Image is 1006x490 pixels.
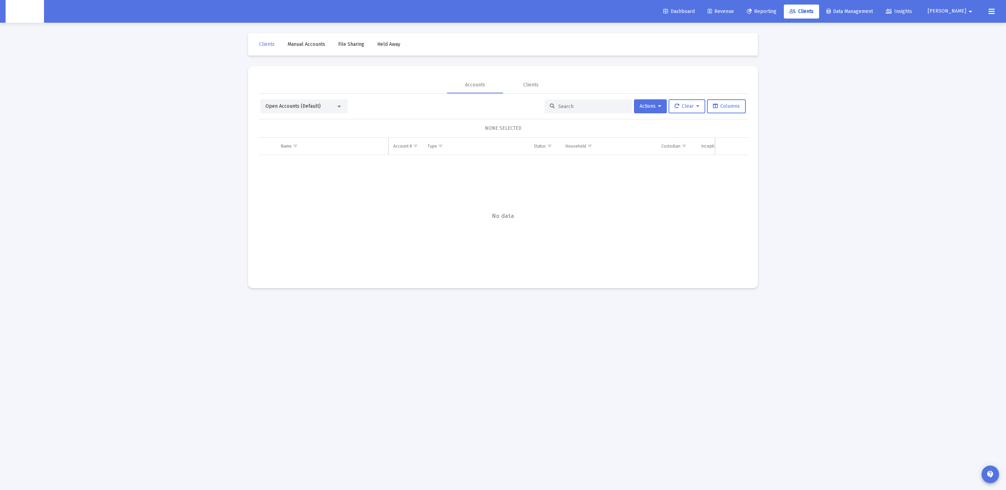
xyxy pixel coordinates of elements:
[264,125,742,132] div: NONE SELECTED
[388,138,423,155] td: Column Account #
[293,143,298,149] span: Show filter options for column 'Name'
[702,5,739,19] a: Revenue
[281,143,292,149] div: Name
[423,138,529,155] td: Column Type
[276,138,388,155] td: Column Name
[372,37,406,51] a: Held Away
[333,37,370,51] a: File Sharing
[741,5,782,19] a: Reporting
[656,138,696,155] td: Column Custodian
[675,103,699,109] span: Clear
[826,8,873,14] span: Data Management
[413,143,418,149] span: Show filter options for column 'Account #'
[707,99,746,113] button: Columns
[784,5,819,19] a: Clients
[697,138,747,155] td: Column Inception Date
[547,143,552,149] span: Show filter options for column 'Status'
[338,41,364,47] span: File Sharing
[821,5,879,19] a: Data Management
[661,143,680,149] div: Custodian
[534,143,546,149] div: Status
[640,103,661,109] span: Actions
[669,99,705,113] button: Clear
[282,37,331,51] a: Manual Accounts
[438,143,443,149] span: Show filter options for column 'Type'
[747,8,777,14] span: Reporting
[465,81,485,88] div: Accounts
[287,41,325,47] span: Manual Accounts
[587,143,592,149] span: Show filter options for column 'Household'
[265,103,321,109] span: Open Accounts (Default)
[566,143,586,149] div: Household
[558,104,627,109] input: Search
[713,103,740,109] span: Columns
[254,37,280,51] a: Clients
[658,5,700,19] a: Dashboard
[663,8,695,14] span: Dashboard
[561,138,656,155] td: Column Household
[986,470,994,478] mat-icon: contact_support
[789,8,814,14] span: Clients
[258,138,748,278] div: Data grid
[708,8,734,14] span: Revenue
[966,5,975,19] mat-icon: arrow_drop_down
[529,138,561,155] td: Column Status
[919,4,983,18] button: [PERSON_NAME]
[523,81,539,88] div: Clients
[701,143,729,149] div: Inception Date
[428,143,437,149] div: Type
[259,41,275,47] span: Clients
[880,5,918,19] a: Insights
[886,8,912,14] span: Insights
[11,5,39,19] img: Dashboard
[377,41,400,47] span: Held Away
[634,99,667,113] button: Actions
[258,212,748,220] span: No data
[681,143,687,149] span: Show filter options for column 'Custodian'
[393,143,412,149] div: Account #
[928,8,966,14] span: [PERSON_NAME]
